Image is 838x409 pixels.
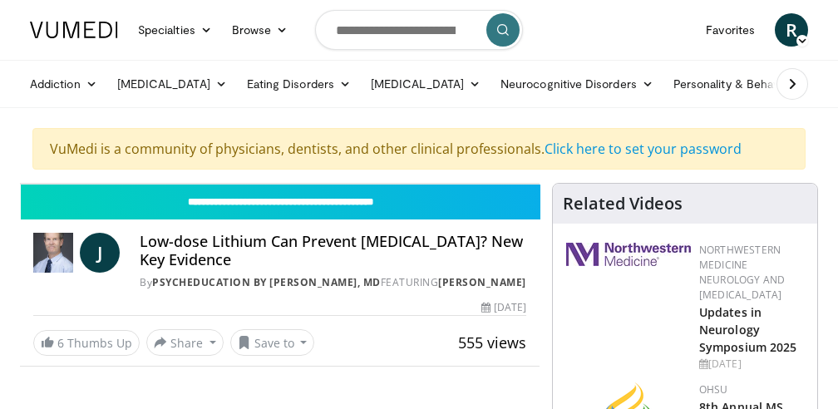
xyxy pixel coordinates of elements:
input: Search topics, interventions [315,10,523,50]
div: VuMedi is a community of physicians, dentists, and other clinical professionals. [32,128,806,170]
div: By FEATURING [140,275,526,290]
span: 6 [57,335,64,351]
h4: Related Videos [563,194,683,214]
div: [DATE] [481,300,526,315]
a: OHSU [699,382,728,397]
a: [PERSON_NAME] [438,275,526,289]
span: 555 views [458,333,526,352]
a: Addiction [20,67,107,101]
a: [MEDICAL_DATA] [361,67,490,101]
a: Browse [222,13,298,47]
img: 2a462fb6-9365-492a-ac79-3166a6f924d8.png.150x105_q85_autocrop_double_scale_upscale_version-0.2.jpg [566,243,691,266]
a: Specialties [128,13,222,47]
a: Neurocognitive Disorders [490,67,663,101]
a: Favorites [696,13,765,47]
a: Northwestern Medicine Neurology and [MEDICAL_DATA] [699,243,785,302]
div: [DATE] [699,357,804,372]
a: Updates in Neurology Symposium 2025 [699,304,796,355]
img: VuMedi Logo [30,22,118,38]
h4: Low-dose Lithium Can Prevent [MEDICAL_DATA]? New Key Evidence [140,233,526,269]
a: Eating Disorders [237,67,361,101]
a: J [80,233,120,273]
a: Click here to set your password [545,140,742,158]
button: Save to [230,329,315,356]
a: 6 Thumbs Up [33,330,140,356]
a: [MEDICAL_DATA] [107,67,237,101]
img: PsychEducation by James Phelps, MD [33,233,73,273]
a: PsychEducation by [PERSON_NAME], MD [152,275,381,289]
button: Share [146,329,224,356]
a: R [775,13,808,47]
